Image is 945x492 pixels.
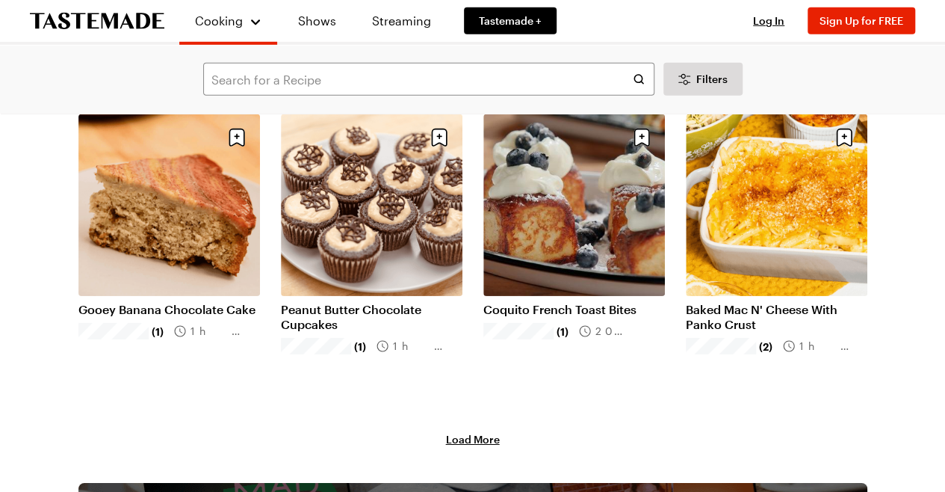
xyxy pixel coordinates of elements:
button: Save recipe [425,123,453,152]
span: Log In [753,14,784,27]
span: Tastemade + [479,13,542,28]
a: Coquito French Toast Bites [483,302,665,317]
button: Desktop filters [663,63,743,96]
button: Cooking [194,6,262,36]
span: Cooking [195,13,243,28]
a: Tastemade + [464,7,557,34]
input: Search for a Recipe [203,63,654,96]
span: Sign Up for FREE [819,14,903,27]
button: Load More [446,432,500,447]
span: Filters [696,72,728,87]
a: Gooey Banana Chocolate Cake [78,302,260,317]
button: Sign Up for FREE [808,7,915,34]
button: Save recipe [223,123,251,152]
button: Log In [739,13,799,28]
a: Baked Mac N' Cheese With Panko Crust [686,302,867,332]
a: To Tastemade Home Page [30,13,164,30]
a: Peanut Butter Chocolate Cupcakes [281,302,462,332]
button: Save recipe [628,123,656,152]
button: Save recipe [830,123,858,152]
